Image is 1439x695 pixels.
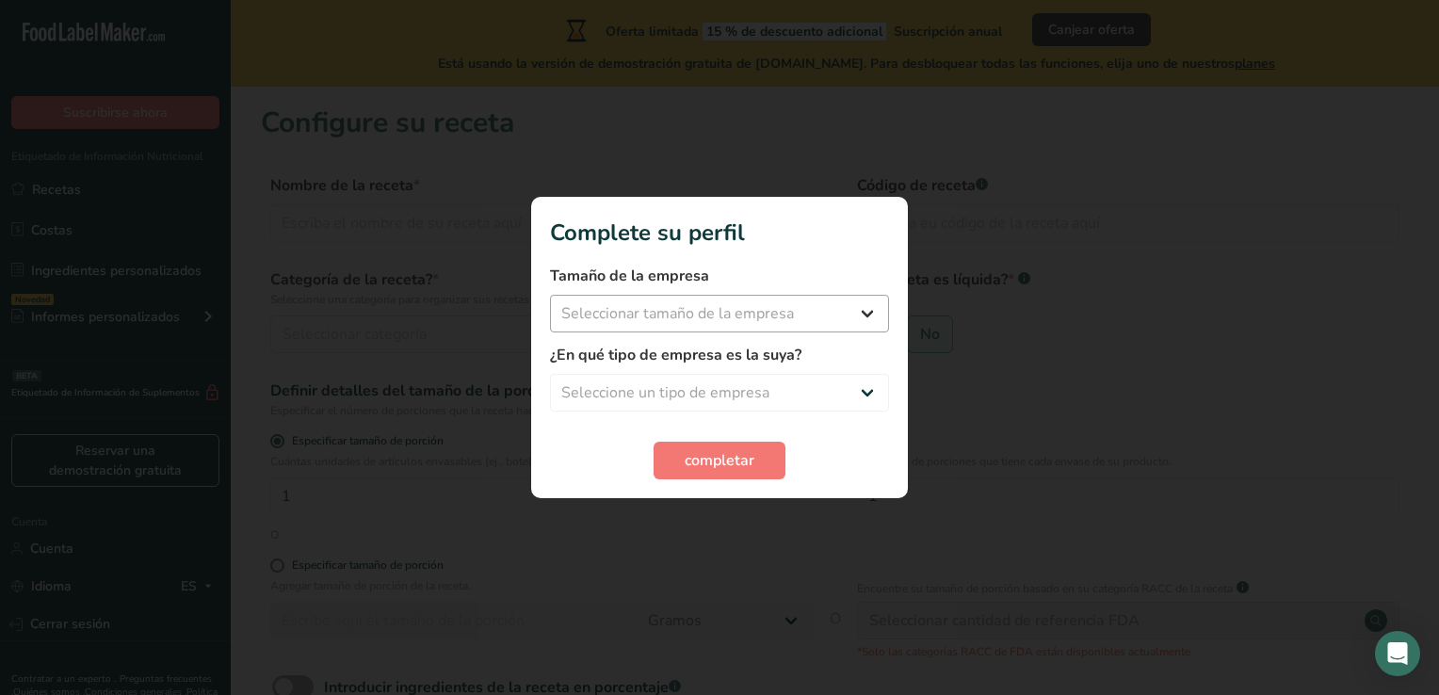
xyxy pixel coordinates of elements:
span: completar [685,449,754,472]
h1: Complete su perfil [550,216,889,250]
button: completar [654,442,785,479]
label: Tamaño de la empresa [550,265,889,287]
div: Abra Intercom Messenger [1375,631,1420,676]
label: ¿En qué tipo de empresa es la suya? [550,344,889,366]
